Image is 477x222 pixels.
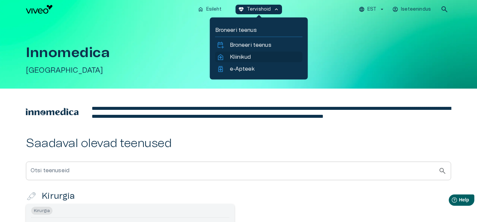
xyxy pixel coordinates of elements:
span: ecg_heart [238,6,244,12]
p: Broneeri teenus [230,41,271,49]
h1: Innomedica [26,45,451,60]
button: open search modal [438,3,451,16]
span: search [440,5,448,13]
p: e-Apteek [230,65,254,73]
h2: Saadaval olevad teenused [26,136,451,151]
span: home [198,6,204,12]
p: EST [367,6,376,13]
span: home_health [217,53,225,61]
button: Iseteenindus [391,5,432,14]
img: Viveo logo [26,5,52,14]
span: keyboard_arrow_up [273,6,279,12]
iframe: Help widget launcher [425,192,477,210]
p: Tervishoid [247,6,271,13]
p: Esileht [206,6,222,13]
span: search [438,167,446,175]
button: ecg_heartTervishoidkeyboard_arrow_up [236,5,282,14]
div: editable markdown [92,105,451,120]
p: Kliinikud [230,53,251,61]
span: medication [217,65,225,73]
a: home_healthKliinikud [217,53,301,61]
p: Iseteenindus [401,6,431,13]
p: Broneeri teenus [215,26,303,34]
span: calendar_add_on [217,41,225,49]
a: medicatione-Apteek [217,65,301,73]
h5: [GEOGRAPHIC_DATA] [26,66,451,75]
h4: Kirurgia [42,191,75,201]
button: homeEsileht [195,5,225,14]
span: Kirurgia [31,207,52,215]
a: calendar_add_onBroneeri teenus [217,41,301,49]
a: Navigate to homepage [26,5,192,14]
img: Innomedica logo [26,108,78,115]
button: EST [358,5,386,14]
